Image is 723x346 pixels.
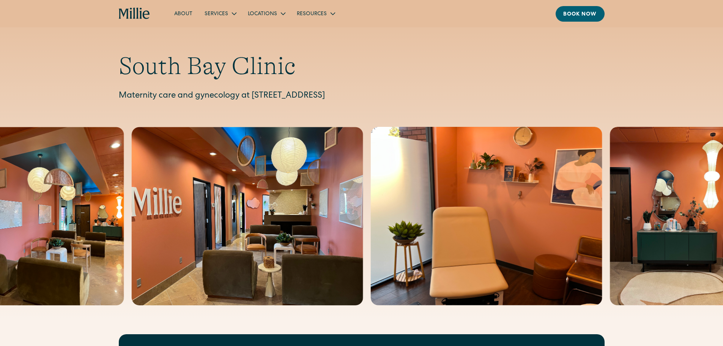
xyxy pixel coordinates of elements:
[119,52,605,81] h1: South Bay Clinic
[168,7,198,20] a: About
[205,10,228,18] div: Services
[242,7,291,20] div: Locations
[556,6,605,22] a: Book now
[563,11,597,19] div: Book now
[119,8,150,20] a: home
[248,10,277,18] div: Locations
[119,90,605,103] p: Maternity care and gynecology at [STREET_ADDRESS]
[198,7,242,20] div: Services
[297,10,327,18] div: Resources
[291,7,340,20] div: Resources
